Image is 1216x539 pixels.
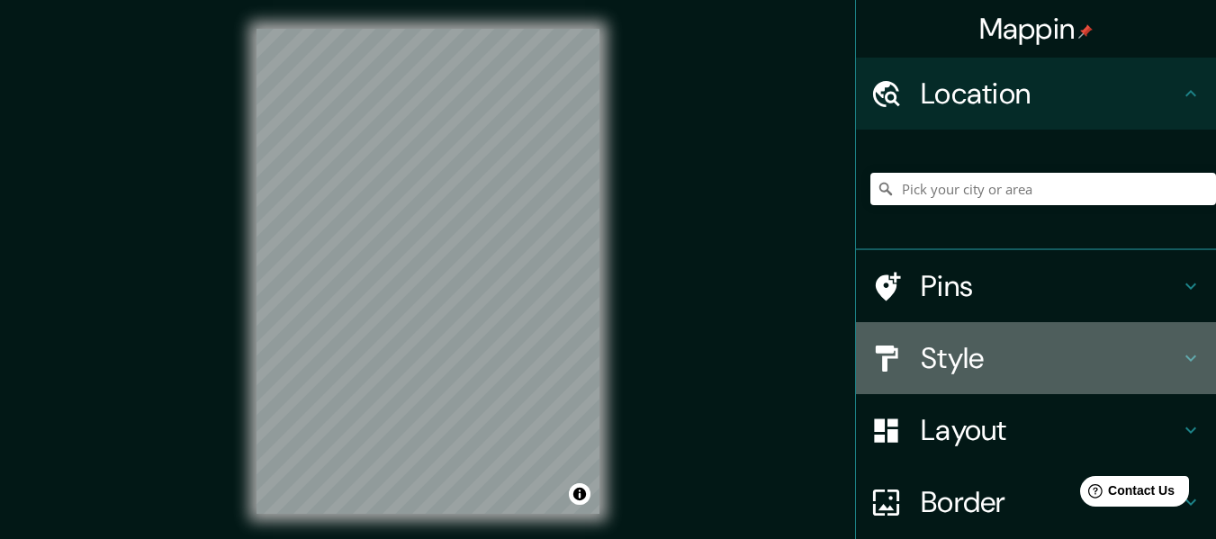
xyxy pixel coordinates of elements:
[979,11,1094,47] h4: Mappin
[921,484,1180,520] h4: Border
[856,250,1216,322] div: Pins
[856,322,1216,394] div: Style
[257,29,599,514] canvas: Map
[921,412,1180,448] h4: Layout
[856,394,1216,466] div: Layout
[1056,469,1196,519] iframe: Help widget launcher
[921,340,1180,376] h4: Style
[856,466,1216,538] div: Border
[856,58,1216,130] div: Location
[870,173,1216,205] input: Pick your city or area
[921,268,1180,304] h4: Pins
[921,76,1180,112] h4: Location
[569,483,590,505] button: Toggle attribution
[1078,24,1093,39] img: pin-icon.png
